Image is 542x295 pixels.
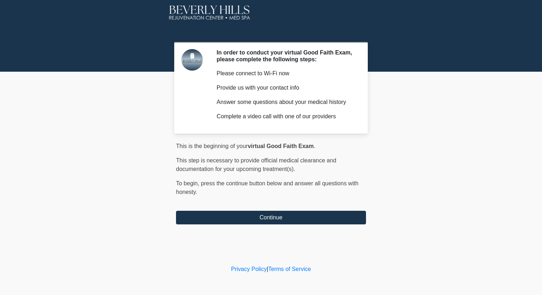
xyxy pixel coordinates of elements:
button: Continue [176,211,366,224]
span: This step is necessary to provide official medical clearance and documentation for your upcoming ... [176,157,336,172]
strong: virtual Good Faith Exam [248,143,314,149]
a: | [267,266,268,272]
span: To begin, [176,180,201,186]
h1: ‎ ‎ ‎ [171,26,371,39]
h2: In order to conduct your virtual Good Faith Exam, please complete the following steps: [217,49,355,63]
span: press the continue button below and answer all questions with honesty. [176,180,358,195]
img: Beverly Hills Rejuvenation Center - Frisco & Highland Park Logo [169,5,250,20]
p: Provide us with your contact info [217,84,355,92]
p: Answer some questions about your medical history [217,98,355,106]
img: Agent Avatar [181,49,203,71]
span: This is the beginning of your [176,143,248,149]
p: Please connect to Wi-Fi now [217,69,355,78]
a: Privacy Policy [231,266,267,272]
span: . [314,143,315,149]
p: Complete a video call with one of our providers [217,112,355,121]
a: Terms of Service [268,266,311,272]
